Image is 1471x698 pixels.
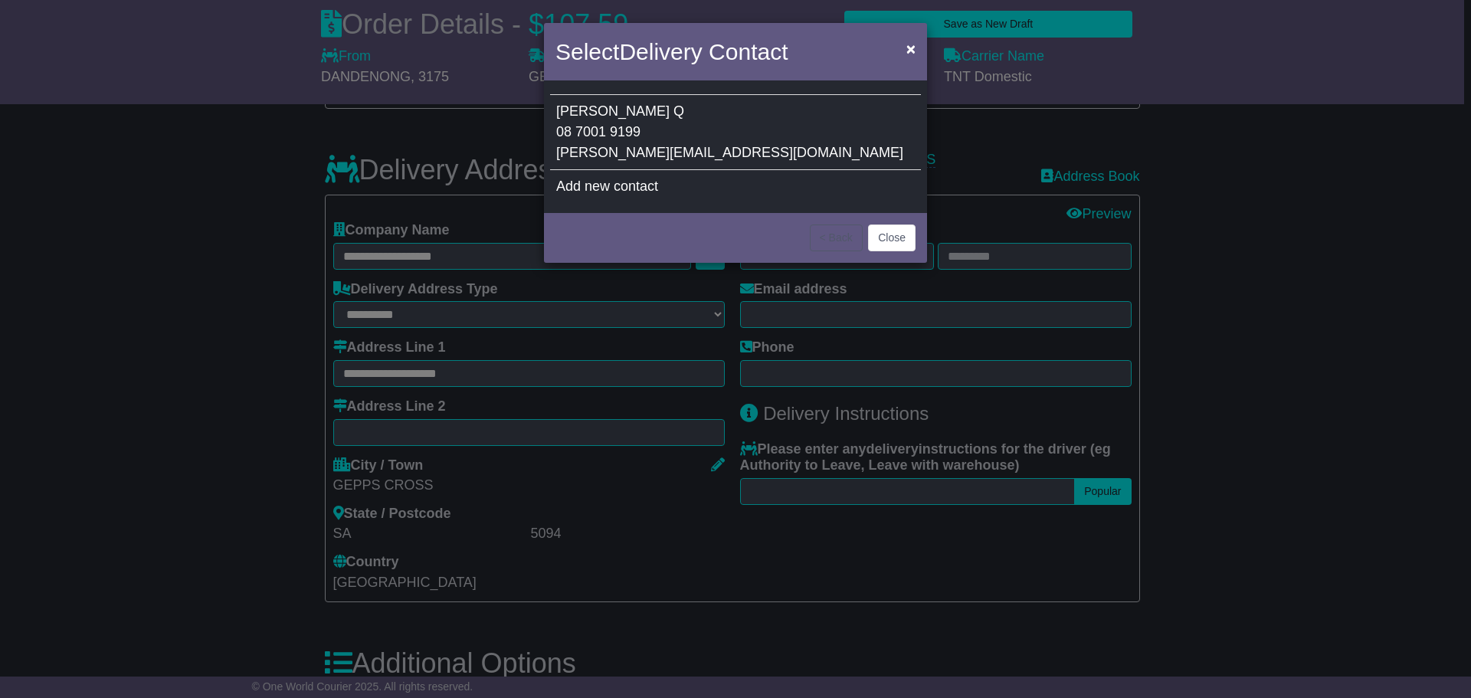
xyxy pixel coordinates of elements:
[556,179,658,194] span: Add new contact
[810,224,863,251] button: < Back
[556,103,670,119] span: [PERSON_NAME]
[555,34,788,69] h4: Select
[619,39,702,64] span: Delivery
[868,224,916,251] button: Close
[709,39,788,64] span: Contact
[899,33,923,64] button: Close
[673,103,684,119] span: Q
[556,124,640,139] span: 08 7001 9199
[906,40,916,57] span: ×
[556,145,903,160] span: [PERSON_NAME][EMAIL_ADDRESS][DOMAIN_NAME]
